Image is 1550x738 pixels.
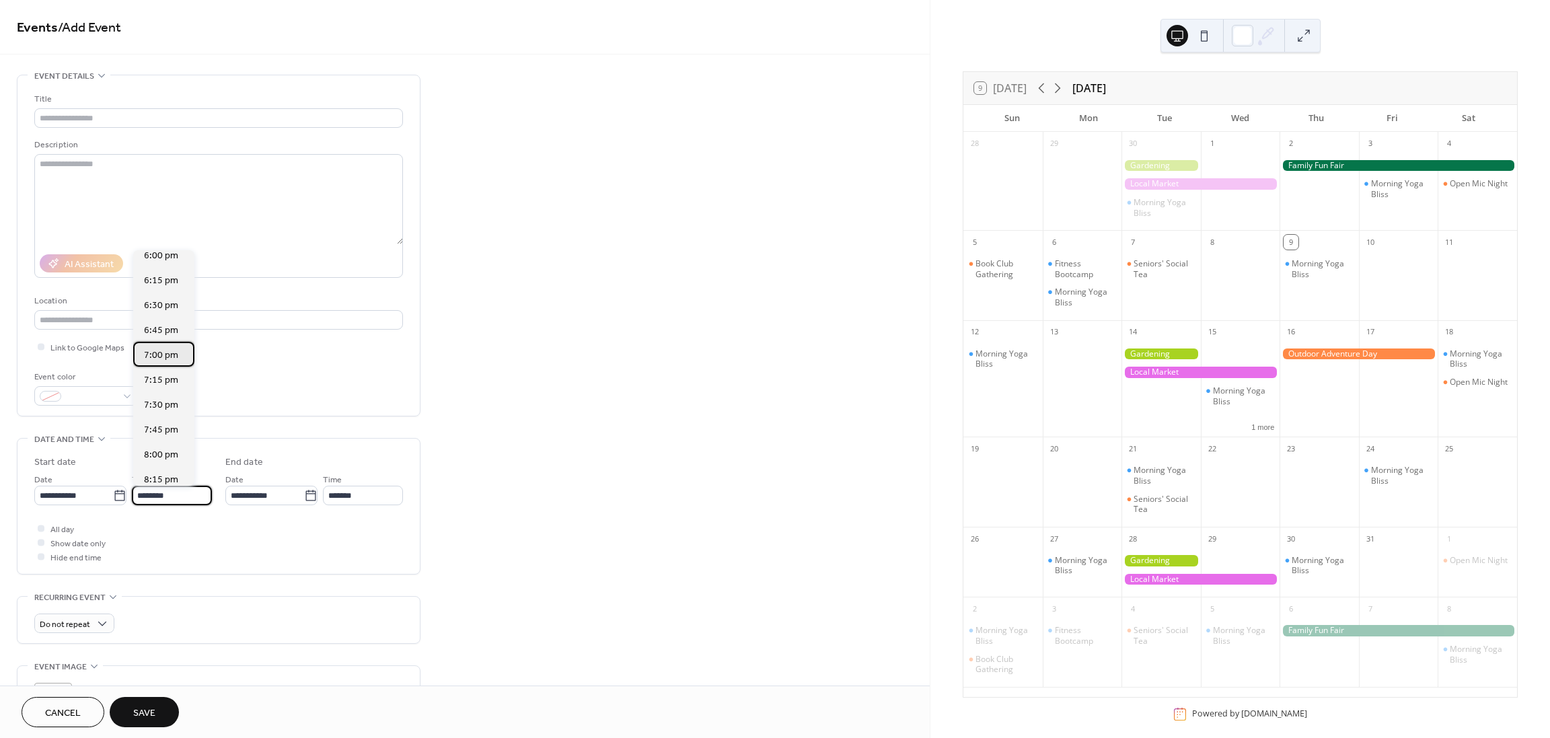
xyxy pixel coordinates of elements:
[34,473,52,487] span: Date
[1134,625,1195,646] div: Seniors' Social Tea
[1363,531,1378,546] div: 31
[967,325,982,340] div: 12
[1280,160,1517,172] div: Family Fun Fair
[144,423,178,437] span: 7:45 pm
[17,15,58,41] a: Events
[1043,555,1122,576] div: Morning Yoga Bliss
[1284,531,1298,546] div: 30
[963,258,1043,279] div: Book Club Gathering
[144,448,178,462] span: 8:00 pm
[1121,555,1201,566] div: Gardening Workshop
[1055,555,1117,576] div: Morning Yoga Bliss
[1121,494,1201,515] div: Seniors' Social Tea
[34,69,94,83] span: Event details
[1284,137,1298,151] div: 2
[1284,325,1298,340] div: 16
[1121,574,1280,585] div: Local Market
[133,706,155,721] span: Save
[40,617,90,632] span: Do not repeat
[1363,235,1378,250] div: 10
[1442,235,1456,250] div: 11
[1450,348,1512,369] div: Morning Yoga Bliss
[1047,235,1062,250] div: 6
[975,654,1037,675] div: Book Club Gathering
[963,625,1043,646] div: Morning Yoga Bliss
[1430,105,1506,132] div: Sat
[1043,258,1122,279] div: Fitness Bootcamp
[1359,465,1438,486] div: Morning Yoga Bliss
[975,348,1037,369] div: Morning Yoga Bliss
[1205,441,1220,456] div: 22
[1442,137,1456,151] div: 4
[144,299,178,313] span: 6:30 pm
[1280,625,1517,636] div: Family Fun Fair
[1450,644,1512,665] div: Morning Yoga Bliss
[1134,465,1195,486] div: Morning Yoga Bliss
[1442,325,1456,340] div: 18
[1278,105,1354,132] div: Thu
[1438,555,1517,566] div: Open Mic Night
[110,697,179,727] button: Save
[1280,348,1438,360] div: Outdoor Adventure Day
[1047,601,1062,616] div: 3
[1450,377,1508,388] div: Open Mic Night
[1072,80,1106,96] div: [DATE]
[963,654,1043,675] div: Book Club Gathering
[1438,377,1517,388] div: Open Mic Night
[1047,441,1062,456] div: 20
[967,137,982,151] div: 28
[1125,325,1140,340] div: 14
[34,591,106,605] span: Recurring event
[1050,105,1126,132] div: Mon
[1121,625,1201,646] div: Seniors' Social Tea
[45,706,81,721] span: Cancel
[50,523,74,537] span: All day
[34,455,76,470] div: Start date
[1284,441,1298,456] div: 23
[1121,348,1201,360] div: Gardening Workshop
[1438,644,1517,665] div: Morning Yoga Bliss
[1192,708,1307,720] div: Powered by
[144,373,178,388] span: 7:15 pm
[1354,105,1430,132] div: Fri
[1134,197,1195,218] div: Morning Yoga Bliss
[967,235,982,250] div: 5
[1055,287,1117,307] div: Morning Yoga Bliss
[1043,625,1122,646] div: Fitness Bootcamp
[1241,708,1307,720] a: [DOMAIN_NAME]
[967,441,982,456] div: 19
[1438,178,1517,189] div: Open Mic Night
[34,138,400,152] div: Description
[50,537,106,551] span: Show date only
[34,294,400,308] div: Location
[1055,258,1117,279] div: Fitness Bootcamp
[1055,625,1117,646] div: Fitness Bootcamp
[963,348,1043,369] div: Morning Yoga Bliss
[1121,178,1280,190] div: Local Market
[323,473,342,487] span: Time
[50,341,124,355] span: Link to Google Maps
[1363,441,1378,456] div: 24
[1047,531,1062,546] div: 27
[34,683,72,721] div: ;
[144,348,178,363] span: 7:00 pm
[1280,555,1359,576] div: Morning Yoga Bliss
[1359,178,1438,199] div: Morning Yoga Bliss
[144,473,178,487] span: 8:15 pm
[1205,601,1220,616] div: 5
[1246,420,1280,432] button: 1 more
[1202,105,1278,132] div: Wed
[1121,160,1201,172] div: Gardening Workshop
[1442,531,1456,546] div: 1
[34,370,135,384] div: Event color
[1047,325,1062,340] div: 13
[1438,348,1517,369] div: Morning Yoga Bliss
[1121,197,1201,218] div: Morning Yoga Bliss
[225,473,244,487] span: Date
[144,274,178,288] span: 6:15 pm
[34,660,87,674] span: Event image
[1121,258,1201,279] div: Seniors' Social Tea
[58,15,121,41] span: / Add Event
[967,601,982,616] div: 2
[1205,235,1220,250] div: 8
